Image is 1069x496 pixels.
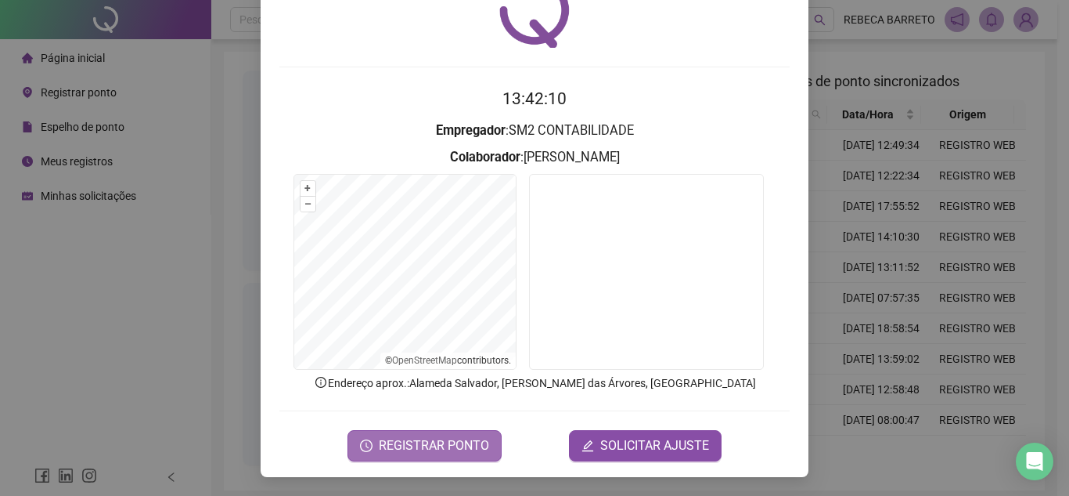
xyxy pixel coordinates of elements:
[279,147,790,168] h3: : [PERSON_NAME]
[392,355,457,366] a: OpenStreetMap
[436,123,506,138] strong: Empregador
[301,197,315,212] button: –
[1016,443,1053,480] div: Open Intercom Messenger
[301,181,315,196] button: +
[314,375,328,389] span: info-circle
[360,440,373,452] span: clock-circle
[279,375,790,392] p: Endereço aprox. : Alameda Salvador, [PERSON_NAME] das Árvores, [GEOGRAPHIC_DATA]
[385,355,511,366] li: © contributors.
[379,436,489,455] span: REGISTRAR PONTO
[502,89,567,108] time: 13:42:10
[569,430,722,462] button: editSOLICITAR AJUSTE
[279,121,790,141] h3: : SM2 CONTABILIDADE
[600,436,709,455] span: SOLICITAR AJUSTE
[450,150,520,165] strong: Colaborador
[581,440,594,452] span: edit
[347,430,502,462] button: REGISTRAR PONTO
